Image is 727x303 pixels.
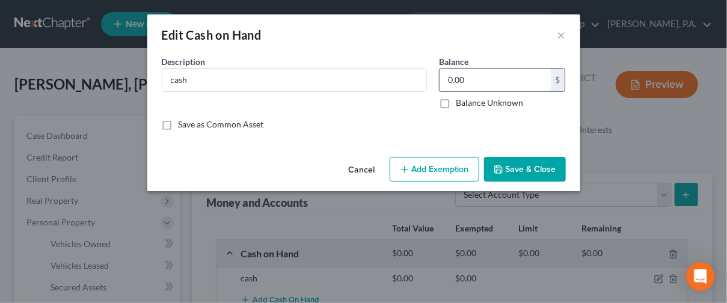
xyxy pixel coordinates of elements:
[439,55,468,68] label: Balance
[686,262,715,291] div: Open Intercom Messenger
[339,158,385,182] button: Cancel
[557,28,566,42] button: ×
[484,157,566,182] button: Save & Close
[162,26,262,43] div: Edit Cash on Hand
[390,157,479,182] button: Add Exemption
[179,118,264,130] label: Save as Common Asset
[162,57,206,67] span: Description
[162,69,426,91] input: Describe...
[440,69,551,91] input: 0.00
[456,97,523,109] label: Balance Unknown
[551,69,565,91] div: $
